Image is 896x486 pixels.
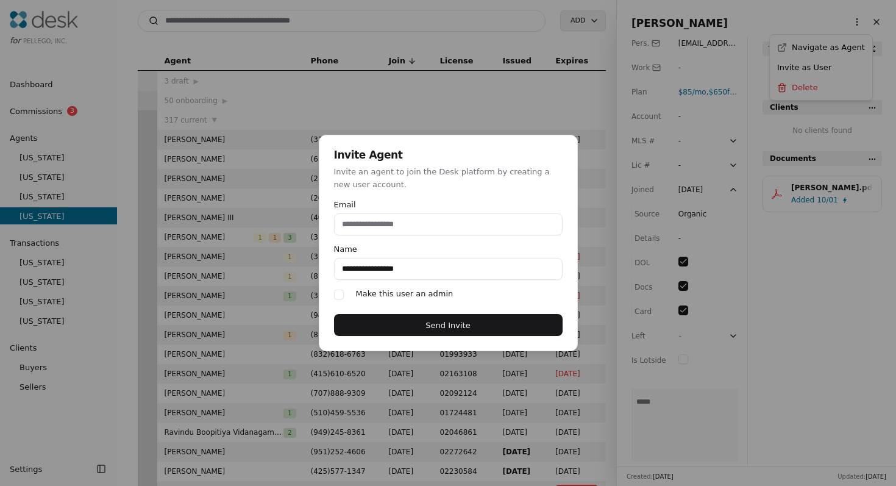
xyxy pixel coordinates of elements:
p: Invite an agent to join the Desk platform by creating a new user account. [334,165,563,191]
button: Send Invite [334,314,563,336]
label: Name [334,245,563,253]
label: Email [334,201,563,209]
h2: Invite Agent [334,150,563,160]
label: Make this user an admin [356,290,453,298]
